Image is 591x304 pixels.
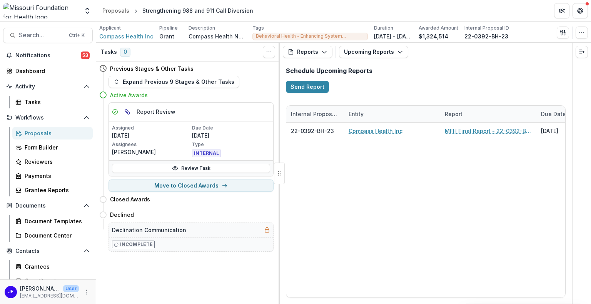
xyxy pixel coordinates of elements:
[3,245,93,257] button: Open Contacts
[120,241,153,248] p: Incomplete
[99,5,256,16] nav: breadcrumb
[3,111,93,124] button: Open Workflows
[110,211,134,219] h4: Declined
[19,32,64,39] span: Search...
[110,65,194,73] h4: Previous Stages & Other Tasks
[137,108,175,116] h5: Report Review
[12,229,93,242] a: Document Center
[15,115,80,121] span: Workflows
[159,32,174,40] p: Grant
[12,215,93,228] a: Document Templates
[374,32,412,40] p: [DATE] - [DATE]
[3,65,93,77] a: Dashboard
[263,46,275,58] button: Toggle View Cancelled Tasks
[15,248,80,254] span: Contacts
[286,110,344,118] div: Internal Proposal ID
[192,141,270,148] p: Type
[192,131,270,140] p: [DATE]
[3,49,93,61] button: Notifications53
[12,96,93,108] a: Tasks
[3,28,93,43] button: Search...
[25,172,87,180] div: Payments
[110,91,148,99] h4: Active Awards
[419,32,448,40] p: $1,324,514
[15,52,81,59] span: Notifications
[576,46,588,58] button: Expand right
[286,67,566,75] h2: Schedule Upcoming Reports
[464,25,509,32] p: Internal Proposal ID
[189,25,215,32] p: Description
[82,287,91,297] button: More
[25,217,87,225] div: Document Templates
[25,186,87,194] div: Grantee Reports
[536,110,571,118] div: Due Date
[12,141,93,154] a: Form Builder
[349,127,402,135] a: Compass Health Inc
[256,33,364,39] span: Behavioral Health - Enhancing System Collaboration
[192,125,270,131] p: Due Date
[99,32,153,40] a: Compass Health Inc
[15,83,80,90] span: Activity
[159,25,178,32] p: Pipeline
[440,106,536,122] div: Report
[109,179,274,192] button: Move to Closed Awards
[109,76,239,88] button: Expand Previous 9 Stages & Other Tasks
[344,106,440,122] div: Entity
[25,98,87,106] div: Tasks
[99,5,132,16] a: Proposals
[101,49,117,55] h3: Tasks
[419,25,458,32] p: Awarded Amount
[112,164,270,173] a: Review Task
[25,262,87,271] div: Grantees
[112,226,186,234] h5: Declination Communication
[112,131,190,140] p: [DATE]
[81,51,90,59] span: 53
[25,277,87,285] div: Constituents
[25,143,87,151] div: Form Builder
[67,31,86,40] div: Ctrl + K
[12,127,93,140] a: Proposals
[440,110,467,118] div: Report
[25,231,87,239] div: Document Center
[291,127,334,135] div: 22-0392-BH-23
[20,292,79,299] p: [EMAIL_ADDRESS][DOMAIN_NAME]
[12,155,93,168] a: Reviewers
[554,3,569,18] button: Partners
[25,158,87,166] div: Reviewers
[112,125,190,131] p: Assigned
[102,7,129,15] div: Proposals
[445,127,532,135] a: MFH Final Report - 22-0392-BH-23
[120,48,130,57] span: 0
[286,106,344,122] div: Internal Proposal ID
[3,3,79,18] img: Missouri Foundation for Health logo
[12,184,93,196] a: Grantee Reports
[142,7,253,15] div: Strengthening 988 and 911 Call Diversion
[12,169,93,182] a: Payments
[63,285,79,292] p: User
[286,81,329,93] button: Send Report
[3,80,93,93] button: Open Activity
[110,195,150,203] h4: Closed Awards
[192,150,221,157] span: INTERNAL
[344,110,368,118] div: Entity
[99,25,121,32] p: Applicant
[15,203,80,209] span: Documents
[283,46,332,58] button: Reports
[112,141,190,148] p: Assignees
[121,106,134,118] button: View dependent tasks
[339,46,408,58] button: Upcoming Reports
[374,25,393,32] p: Duration
[3,199,93,212] button: Open Documents
[12,274,93,287] a: Constituents
[15,67,87,75] div: Dashboard
[252,25,264,32] p: Tags
[25,129,87,137] div: Proposals
[112,148,190,156] p: [PERSON_NAME]
[12,260,93,273] a: Grantees
[20,284,60,292] p: [PERSON_NAME]
[464,32,508,40] p: 22-0392-BH-23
